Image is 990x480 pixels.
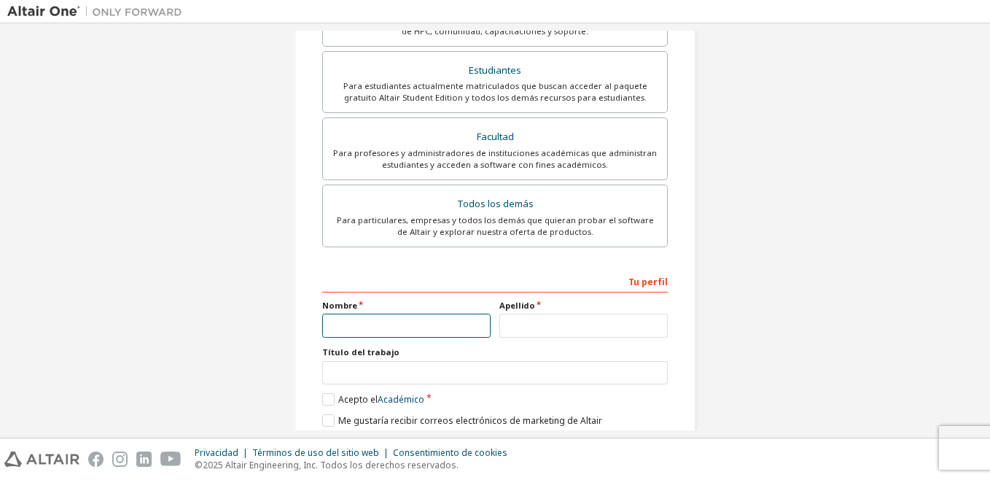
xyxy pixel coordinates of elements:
[332,147,658,171] div: Para profesores y administradores de instituciones académicas que administran estudiantes y acced...
[332,80,658,104] div: Para estudiantes actualmente matriculados que buscan acceder al paquete gratuito Altair Student E...
[160,452,182,467] img: youtube.svg
[322,269,668,293] div: Tu perfil
[322,414,602,427] label: Me gustaría recibir correos electrónicos de marketing de Altair
[195,447,252,459] div: Privacidad
[322,347,668,358] label: Título del trabajo
[499,300,668,311] label: Apellido
[332,127,658,147] div: Facultad
[322,393,424,406] label: Acepto el
[112,452,128,467] img: instagram.svg
[332,214,658,238] div: Para particulares, empresas y todos los demás que quieran probar el software de Altair y explorar...
[88,452,104,467] img: facebook.svg
[378,393,424,406] a: Académico
[322,300,491,311] label: Nombre
[332,194,658,214] div: Todos los demás
[136,452,152,467] img: linkedin.svg
[393,447,516,459] div: Consentimiento de cookies
[4,452,79,467] img: altair_logo.svg
[252,447,393,459] div: Términos de uso del sitio web
[203,459,459,471] font: 2025 Altair Engineering, Inc. Todos los derechos reservados.
[7,4,190,19] img: Altair Uno
[195,459,516,471] p: ©
[332,61,658,81] div: Estudiantes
